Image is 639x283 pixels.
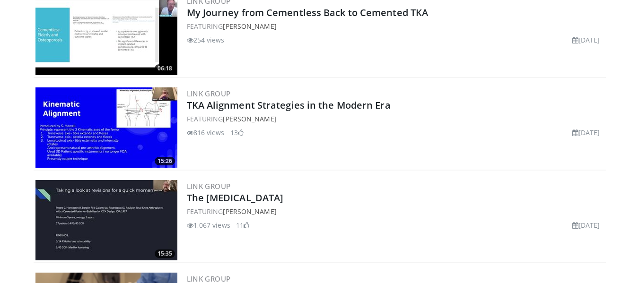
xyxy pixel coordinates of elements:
[187,181,231,191] a: LINK Group
[187,99,391,111] a: TKA Alignment Strategies in the Modern Era
[187,35,225,45] li: 254 views
[572,35,600,45] li: [DATE]
[187,206,604,216] div: FEATURING
[155,249,175,258] span: 15:35
[223,114,276,123] a: [PERSON_NAME]
[35,87,177,168] img: 9280245d-baef-4c0a-bb06-6ca7c930e227.300x170_q85_crop-smart_upscale.jpg
[187,21,604,31] div: FEATURING
[155,64,175,73] span: 06:18
[572,220,600,230] li: [DATE]
[35,180,177,260] a: 15:35
[223,207,276,216] a: [PERSON_NAME]
[187,191,284,204] a: The [MEDICAL_DATA]
[230,128,244,137] li: 13
[187,114,604,124] div: FEATURING
[187,220,230,230] li: 1,067 views
[35,87,177,168] a: 15:26
[223,22,276,31] a: [PERSON_NAME]
[187,89,231,98] a: LINK Group
[187,128,225,137] li: 816 views
[187,6,429,19] a: My Journey from Cementless Back to Cemented TKA
[155,157,175,165] span: 15:26
[572,128,600,137] li: [DATE]
[35,180,177,260] img: 3ae481c4-bb71-486e-adf4-2fddcf562bc6.300x170_q85_crop-smart_upscale.jpg
[236,220,249,230] li: 11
